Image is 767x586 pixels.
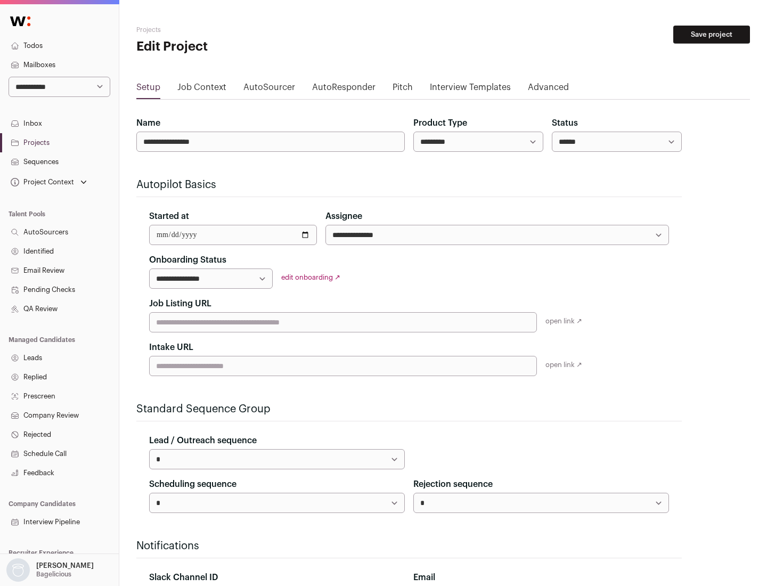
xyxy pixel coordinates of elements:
[149,478,236,491] label: Scheduling sequence
[312,81,376,98] a: AutoResponder
[430,81,511,98] a: Interview Templates
[149,434,257,447] label: Lead / Outreach sequence
[413,117,467,129] label: Product Type
[243,81,295,98] a: AutoSourcer
[136,402,682,417] h2: Standard Sequence Group
[136,81,160,98] a: Setup
[4,558,96,582] button: Open dropdown
[393,81,413,98] a: Pitch
[149,210,189,223] label: Started at
[4,11,36,32] img: Wellfound
[36,561,94,570] p: [PERSON_NAME]
[281,274,340,281] a: edit onboarding ↗
[413,478,493,491] label: Rejection sequence
[136,539,682,554] h2: Notifications
[413,571,669,584] div: Email
[149,341,193,354] label: Intake URL
[325,210,362,223] label: Assignee
[552,117,578,129] label: Status
[36,570,71,579] p: Bagelicious
[177,81,226,98] a: Job Context
[6,558,30,582] img: nopic.png
[136,26,341,34] h2: Projects
[9,175,89,190] button: Open dropdown
[149,254,226,266] label: Onboarding Status
[136,177,682,192] h2: Autopilot Basics
[673,26,750,44] button: Save project
[136,117,160,129] label: Name
[149,297,211,310] label: Job Listing URL
[136,38,341,55] h1: Edit Project
[528,81,569,98] a: Advanced
[149,571,218,584] label: Slack Channel ID
[9,178,74,186] div: Project Context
